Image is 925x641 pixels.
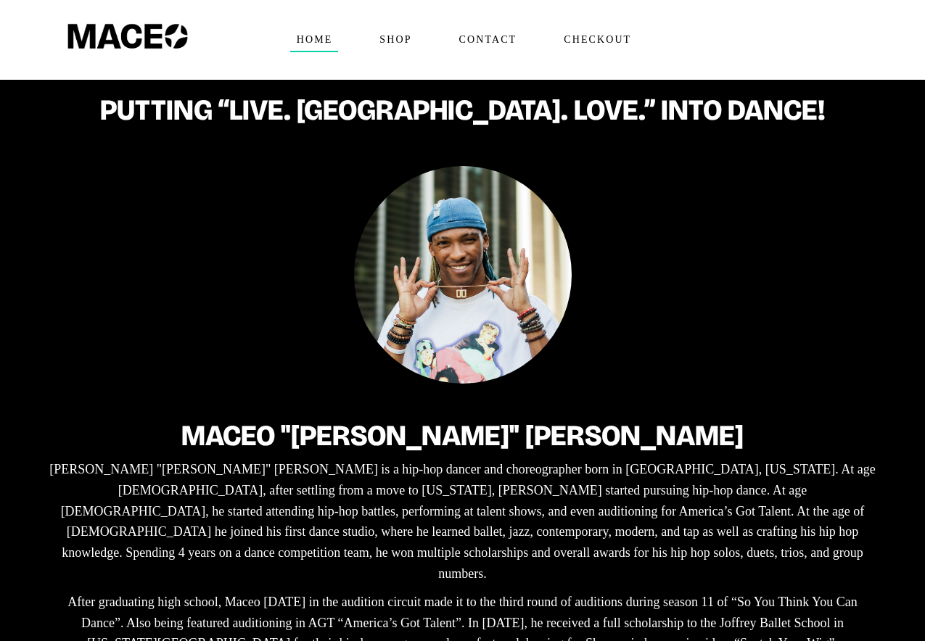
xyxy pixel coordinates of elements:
span: Home [290,28,339,51]
span: Contact [453,28,523,51]
img: Maceo Harrison [354,166,572,384]
h2: Maceo "[PERSON_NAME]" [PERSON_NAME] [46,420,880,452]
span: Checkout [557,28,637,51]
p: [PERSON_NAME] "[PERSON_NAME]" [PERSON_NAME] is a hip-hop dancer and choreographer born in [GEOGRA... [46,459,880,584]
span: Shop [373,28,417,51]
